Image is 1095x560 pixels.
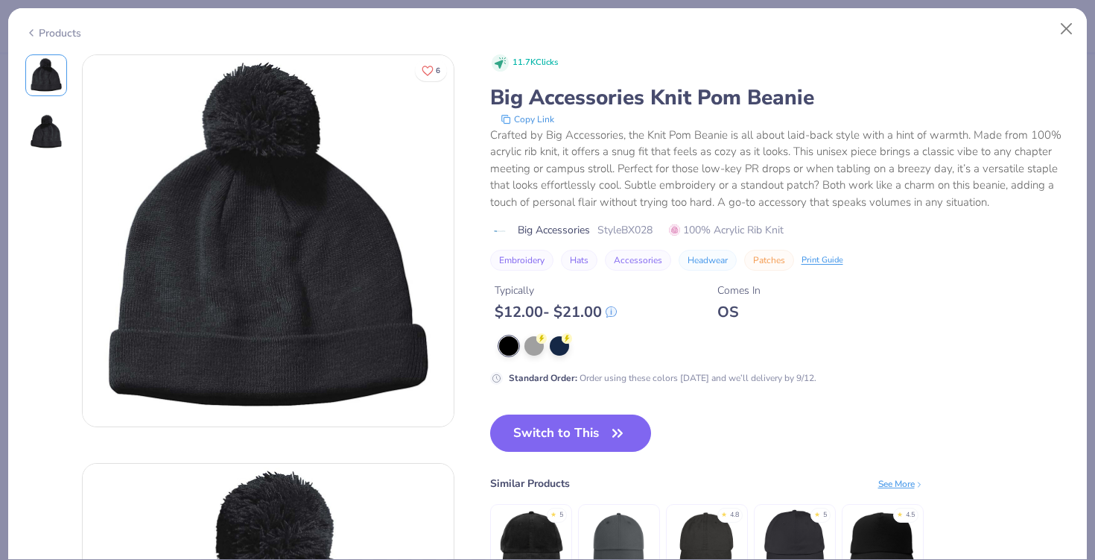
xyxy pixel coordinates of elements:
div: 5 [823,510,827,520]
button: Accessories [605,250,671,271]
img: Front [28,57,64,93]
button: copy to clipboard [496,112,559,127]
button: Switch to This [490,415,652,452]
button: Headwear [679,250,737,271]
div: 5 [559,510,563,520]
div: Crafted by Big Accessories, the Knit Pom Beanie is all about laid-back style with a hint of warmt... [490,127,1070,211]
div: ★ [814,510,820,516]
div: ★ [550,510,556,516]
span: 100% Acrylic Rib Knit [669,222,784,238]
div: See More [878,477,924,491]
button: Close [1053,15,1081,43]
div: OS [717,303,761,321]
div: Big Accessories Knit Pom Beanie [490,84,1070,112]
span: 11.7K Clicks [512,57,558,69]
img: brand logo [490,225,510,237]
div: Print Guide [802,254,843,267]
span: Style BX028 [597,222,653,238]
div: $ 12.00 - $ 21.00 [495,303,617,321]
div: 4.8 [730,510,739,520]
button: Like [415,60,447,81]
button: Hats [561,250,597,271]
div: Products [25,25,81,41]
div: 4.5 [906,510,915,520]
div: ★ [721,510,727,516]
div: ★ [897,510,903,516]
span: Big Accessories [518,222,590,238]
div: Similar Products [490,476,570,491]
div: Typically [495,283,617,298]
img: Front [83,55,454,427]
div: Comes In [717,283,761,298]
img: Back [28,114,64,150]
span: 6 [436,67,440,75]
button: Embroidery [490,250,553,271]
div: Order using these colors [DATE] and we’ll delivery by 9/12. [509,371,816,385]
button: Patches [744,250,794,271]
strong: Standard Order : [509,372,577,384]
